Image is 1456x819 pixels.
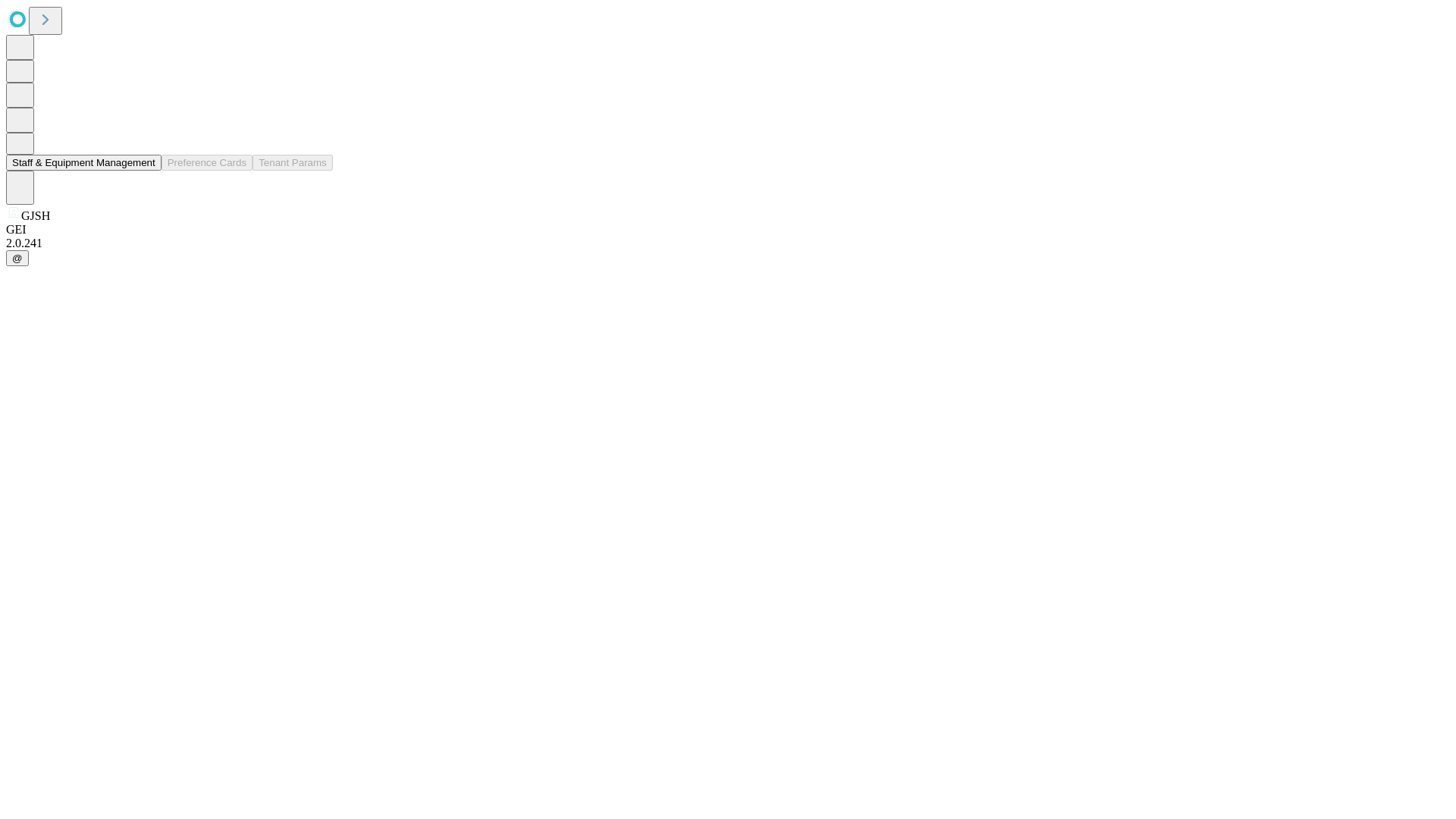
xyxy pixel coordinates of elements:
[6,155,162,171] button: Staff & Equipment Management
[162,155,253,171] button: Preference Cards
[6,237,1450,250] div: 2.0.241
[6,223,1450,237] div: GEI
[12,253,23,264] span: @
[6,250,29,266] button: @
[21,209,50,222] span: GJSH
[253,155,333,171] button: Tenant Params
